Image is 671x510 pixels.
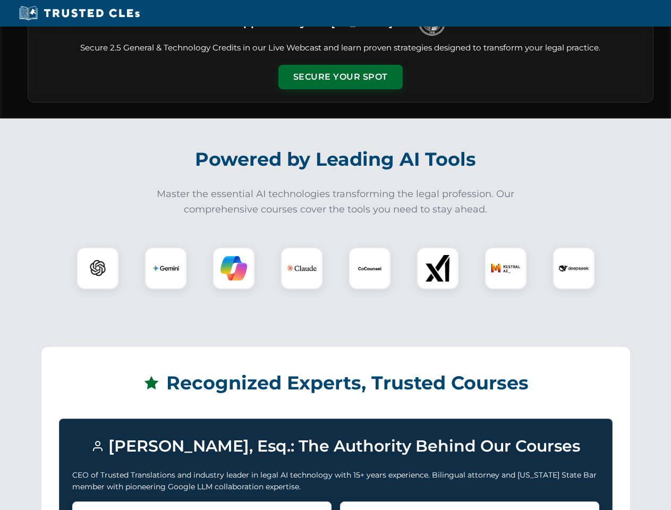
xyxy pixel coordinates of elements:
[278,65,403,89] button: Secure Your Spot
[349,247,391,290] div: CoCounsel
[356,255,383,282] img: CoCounsel Logo
[41,141,630,178] h2: Powered by Leading AI Tools
[281,247,323,290] div: Claude
[559,253,589,283] img: DeepSeek Logo
[491,253,521,283] img: Mistral AI Logo
[220,255,247,282] img: Copilot Logo
[77,247,119,290] div: ChatGPT
[553,247,595,290] div: DeepSeek
[16,5,143,21] img: Trusted CLEs
[82,253,113,284] img: ChatGPT Logo
[72,469,599,493] p: CEO of Trusted Translations and industry leader in legal AI technology with 15+ years experience....
[213,247,255,290] div: Copilot
[424,255,451,282] img: xAI Logo
[287,253,317,283] img: Claude Logo
[59,364,613,402] h2: Recognized Experts, Trusted Courses
[150,186,522,217] p: Master the essential AI technologies transforming the legal profession. Our comprehensive courses...
[41,42,640,54] p: Secure 2.5 General & Technology Credits in our Live Webcast and learn proven strategies designed ...
[72,432,599,461] h3: [PERSON_NAME], Esq.: The Authority Behind Our Courses
[417,247,459,290] div: xAI
[152,255,179,282] img: Gemini Logo
[145,247,187,290] div: Gemini
[485,247,527,290] div: Mistral AI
